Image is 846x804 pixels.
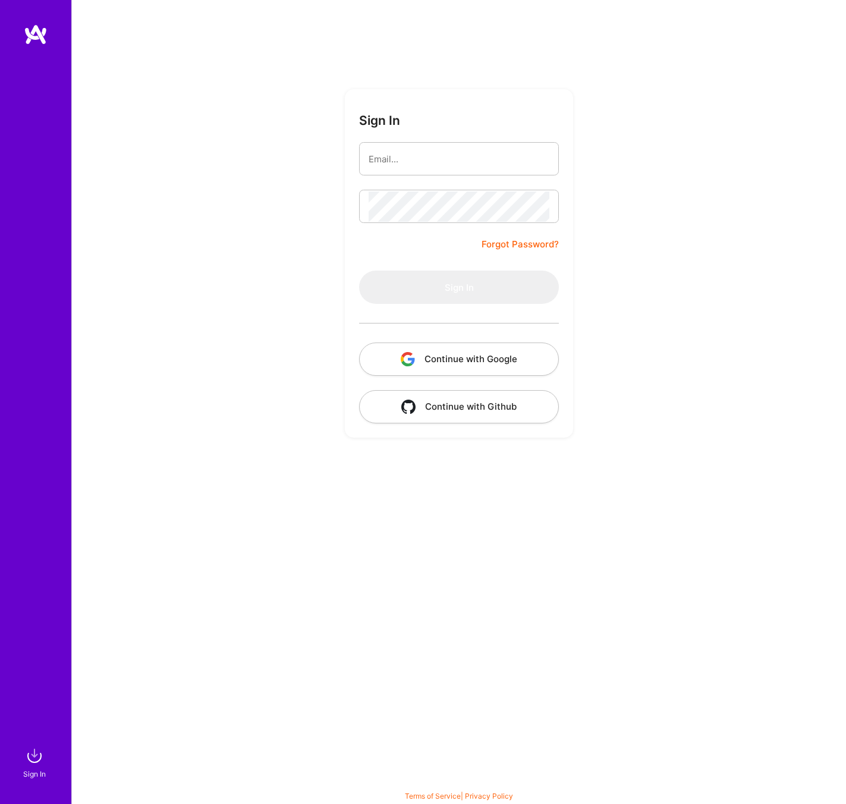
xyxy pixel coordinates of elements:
[359,390,559,423] button: Continue with Github
[23,744,46,768] img: sign in
[24,24,48,45] img: logo
[405,792,513,800] span: |
[482,237,559,252] a: Forgot Password?
[465,792,513,800] a: Privacy Policy
[359,271,559,304] button: Sign In
[405,792,461,800] a: Terms of Service
[359,113,400,128] h3: Sign In
[401,352,415,366] img: icon
[71,768,846,798] div: © 2025 ATeams Inc., All rights reserved.
[25,744,46,780] a: sign inSign In
[23,768,46,780] div: Sign In
[369,144,549,174] input: Email...
[359,343,559,376] button: Continue with Google
[401,400,416,414] img: icon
